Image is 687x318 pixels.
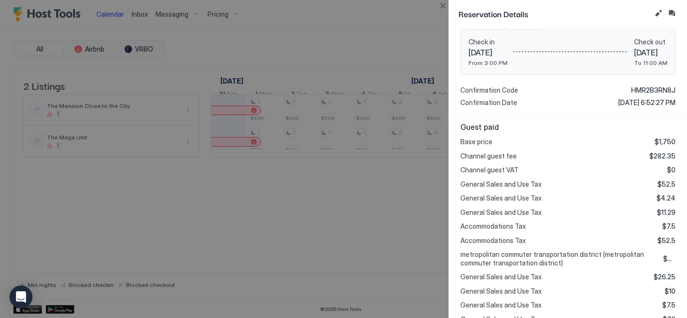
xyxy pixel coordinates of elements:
[460,138,492,146] span: Base price
[460,152,517,160] span: Channel guest fee
[460,194,541,202] span: General Sales and Use Tax
[665,287,676,296] span: $10
[662,301,676,309] span: $7.5
[663,254,676,263] span: $6.56
[460,236,526,245] span: Accommodations Tax
[460,287,541,296] span: General Sales and Use Tax
[460,166,519,174] span: Channel guest VAT
[460,273,541,281] span: General Sales and Use Tax
[657,236,676,245] span: $52.5
[662,222,676,231] span: $7.5
[655,138,676,146] span: $1,750
[460,98,517,107] span: Confirmation Date
[654,273,676,281] span: $26.25
[649,152,676,160] span: $282.35
[460,222,526,231] span: Accommodations Tax
[458,8,651,20] span: Reservation Details
[460,208,541,217] span: General Sales and Use Tax
[460,180,541,189] span: General Sales and Use Tax
[460,250,656,267] span: metropolitan commuter transportation district (metropolitan commuter transportation district)
[634,38,667,46] span: Check out
[468,59,508,66] span: From 3:00 PM
[468,48,508,57] span: [DATE]
[657,208,676,217] span: $11.29
[460,86,518,95] span: Confirmation Code
[10,286,32,308] div: Open Intercom Messenger
[468,38,508,46] span: Check in
[460,301,541,309] span: General Sales and Use Tax
[618,98,676,107] span: [DATE] 6:52:27 PM
[657,180,676,189] span: $52.5
[460,122,676,132] span: Guest paid
[656,194,676,202] span: $4.24
[631,86,676,95] span: HMR2B3RN8J
[634,48,667,57] span: [DATE]
[667,166,676,174] span: $0
[653,8,664,19] button: Edit reservation
[666,8,677,19] button: Inbox
[634,59,667,66] span: To 11:00 AM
